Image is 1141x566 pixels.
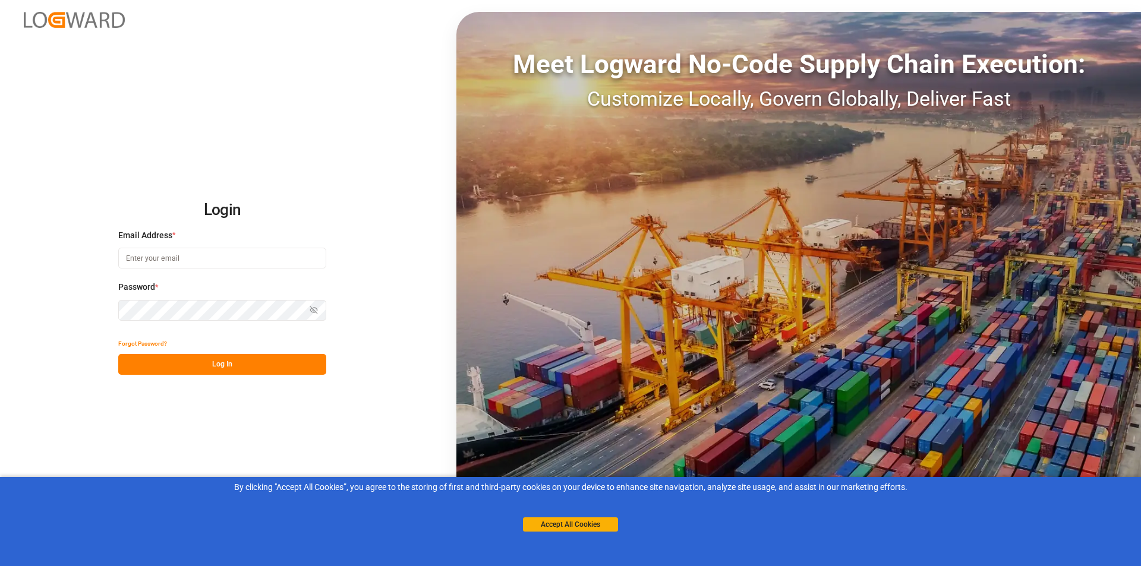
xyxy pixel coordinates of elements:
[24,12,125,28] img: Logward_new_orange.png
[456,45,1141,84] div: Meet Logward No-Code Supply Chain Execution:
[523,517,618,532] button: Accept All Cookies
[118,248,326,268] input: Enter your email
[118,333,167,354] button: Forgot Password?
[8,481,1133,494] div: By clicking "Accept All Cookies”, you agree to the storing of first and third-party cookies on yo...
[118,281,155,293] span: Password
[118,229,172,242] span: Email Address
[118,191,326,229] h2: Login
[456,84,1141,114] div: Customize Locally, Govern Globally, Deliver Fast
[118,354,326,375] button: Log In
